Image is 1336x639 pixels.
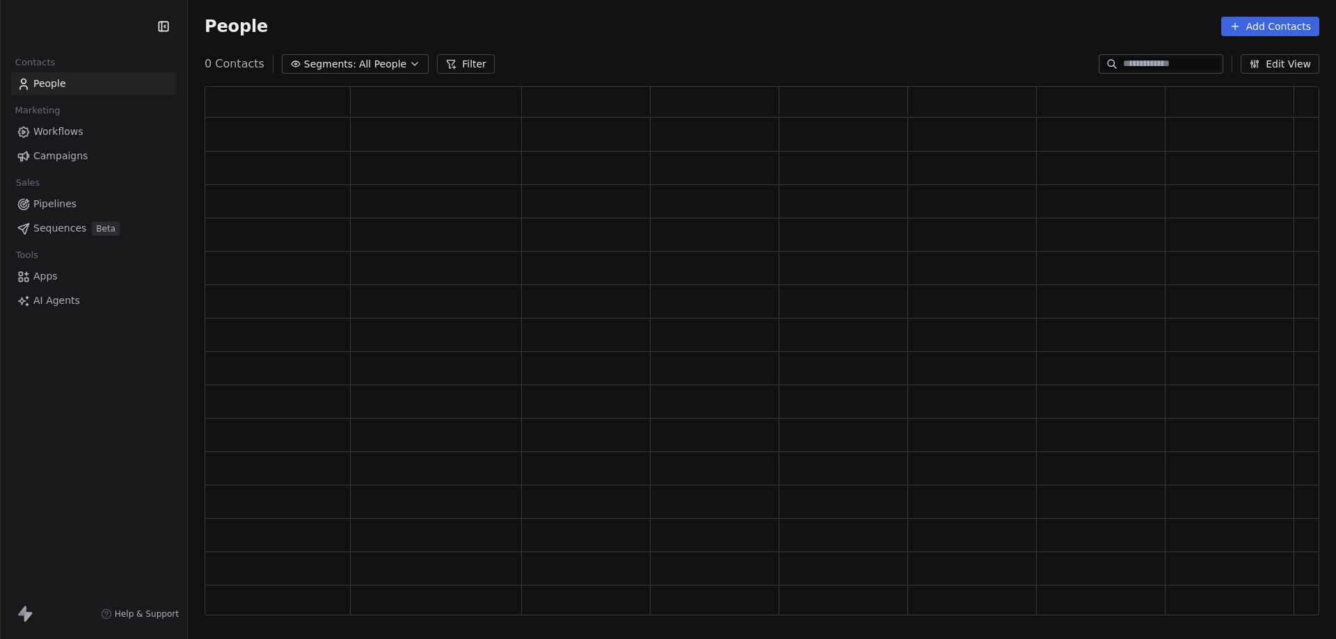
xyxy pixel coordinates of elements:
span: Marketing [9,100,66,121]
span: People [33,76,66,91]
span: All People [359,57,406,72]
a: Workflows [11,120,176,143]
span: 0 Contacts [205,56,264,72]
span: Segments: [304,57,356,72]
span: Tools [10,245,44,266]
button: Edit View [1241,54,1319,74]
span: Help & Support [115,608,179,620]
a: Pipelines [11,193,176,216]
a: Apps [11,265,176,288]
span: People [205,16,268,37]
span: Apps [33,269,58,284]
span: Workflows [33,124,83,139]
a: Campaigns [11,145,176,168]
span: Contacts [9,52,61,73]
a: People [11,72,176,95]
span: Sales [10,172,46,193]
span: Campaigns [33,149,88,163]
span: Sequences [33,221,86,236]
span: AI Agents [33,293,80,308]
span: Beta [92,222,120,236]
a: AI Agents [11,289,176,312]
span: Pipelines [33,197,77,211]
button: Filter [437,54,495,74]
a: SequencesBeta [11,217,176,240]
a: Help & Support [101,608,179,620]
button: Add Contacts [1221,17,1319,36]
